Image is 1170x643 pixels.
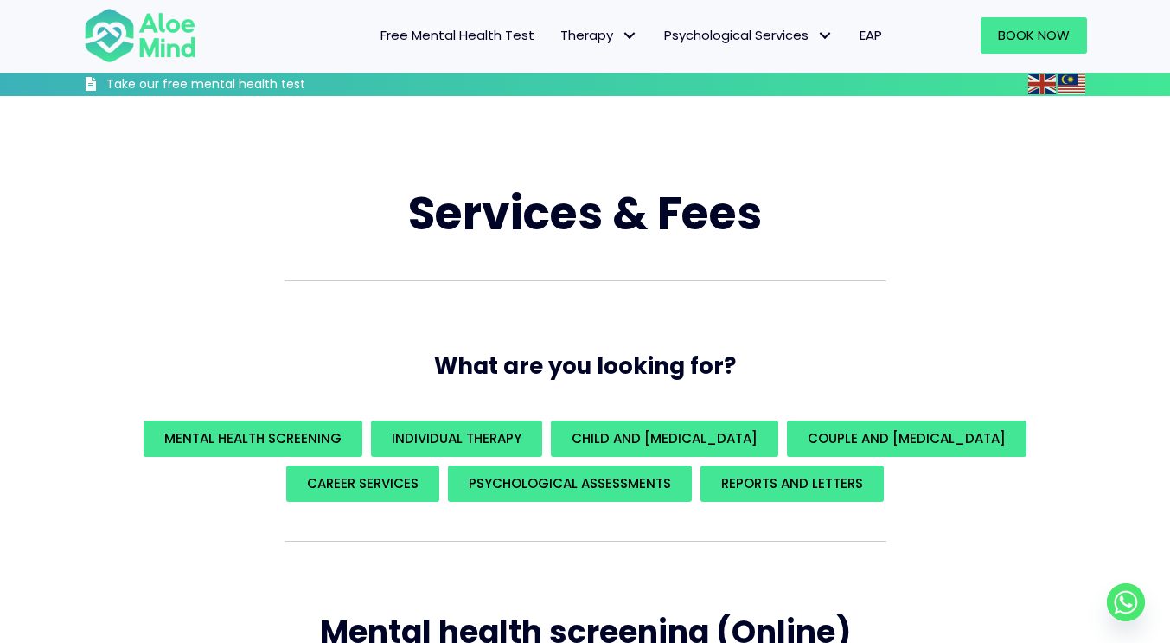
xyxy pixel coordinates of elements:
span: Free Mental Health Test [380,26,534,44]
a: Individual Therapy [371,421,542,457]
span: Individual Therapy [392,429,521,447]
span: What are you looking for? [434,350,736,382]
span: Services & Fees [408,182,762,245]
a: Mental Health Screening [144,421,362,457]
span: Mental Health Screening [164,429,342,447]
img: Aloe mind Logo [84,7,196,64]
a: Child and [MEDICAL_DATA] [551,421,778,457]
span: Therapy: submenu [617,23,643,48]
a: English [1028,74,1058,93]
a: TherapyTherapy: submenu [547,17,651,54]
a: REPORTS AND LETTERS [700,466,884,502]
a: Whatsapp [1107,583,1145,621]
div: What are you looking for? [84,416,1087,506]
span: Couple and [MEDICAL_DATA] [808,429,1006,447]
h3: Take our free mental health test [106,76,398,93]
img: en [1028,74,1056,94]
a: Career Services [286,466,439,502]
a: Couple and [MEDICAL_DATA] [787,421,1026,457]
span: Psychological assessments [469,474,671,492]
a: Take our free mental health test [84,76,398,96]
a: Free Mental Health Test [368,17,547,54]
span: Psychological Services: submenu [813,23,838,48]
span: Therapy [560,26,638,44]
a: EAP [847,17,895,54]
a: Psychological ServicesPsychological Services: submenu [651,17,847,54]
span: Book Now [998,26,1070,44]
span: EAP [860,26,882,44]
span: Career Services [307,474,419,492]
nav: Menu [219,17,895,54]
a: Book Now [981,17,1087,54]
img: ms [1058,74,1085,94]
a: Malay [1058,74,1087,93]
span: Psychological Services [664,26,834,44]
a: Psychological assessments [448,466,692,502]
span: REPORTS AND LETTERS [721,474,863,492]
span: Child and [MEDICAL_DATA] [572,429,758,447]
